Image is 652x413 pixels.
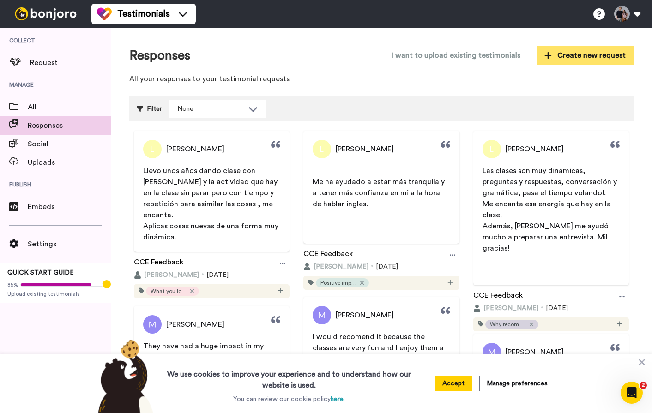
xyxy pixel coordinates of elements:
[313,306,331,324] img: Profile Picture
[303,262,459,271] div: [DATE]
[490,321,527,328] span: Why recommend us?
[331,396,344,402] a: here
[177,104,244,114] div: None
[435,376,472,391] button: Accept
[166,319,224,330] span: [PERSON_NAME]
[129,74,634,84] p: All your responses to your testimonial requests
[544,50,626,61] span: Create new request
[28,239,111,250] span: Settings
[7,281,18,288] span: 85%
[11,7,80,20] img: bj-logo-header-white.svg
[303,248,353,262] a: CCE Feedback
[103,280,111,288] div: Tooltip anchor
[143,167,279,219] span: Llevo unos años dando clase con [PERSON_NAME] y la actividad que hay en la clase sin parar pero c...
[473,304,629,313] div: [DATE]
[129,48,190,63] h1: Responses
[134,257,183,270] a: CCE Feedback
[144,270,199,280] span: [PERSON_NAME]
[483,222,610,252] span: Además, [PERSON_NAME] me ayudó mucho a preparar una entrevista. Mil gracias!
[336,144,394,155] span: [PERSON_NAME]
[97,6,112,21] img: tm-color.svg
[473,304,538,313] button: [PERSON_NAME]
[7,269,74,276] span: QUICK START GUIDE
[134,270,199,280] button: [PERSON_NAME]
[117,7,170,20] span: Testimonials
[314,262,368,271] span: [PERSON_NAME]
[143,342,266,361] span: They have had a huge impact in my daily life
[313,333,446,363] span: I would recomend it because the classes are very fun and I enjoy them a lot
[158,363,420,391] h3: We use cookies to improve your experience and to understand how our website is used.
[313,178,447,208] span: Me ha ayudado a estar más tranquila y a tener más confianza en mi a la hora de hablar ingles.
[483,343,501,361] img: Profile Picture
[473,290,523,304] a: CCE Feedback
[30,57,111,68] span: Request
[28,138,111,150] span: Social
[506,347,564,358] span: [PERSON_NAME]
[143,222,280,241] span: Aplicas cosas nuevas de una forma muy dinámica.
[90,339,158,413] img: bear-with-cookie.png
[166,144,224,155] span: [PERSON_NAME]
[137,100,162,118] div: Filter
[134,270,290,280] div: [DATE]
[320,279,357,287] span: Positive impact!
[483,140,501,158] img: Profile Picture
[336,310,394,321] span: [PERSON_NAME]
[506,144,564,155] span: [PERSON_NAME]
[233,395,345,404] p: You can review our cookie policy .
[483,167,619,197] span: Las clases son muy dinámicas, preguntas y respuestas, conversación y gramática, pasa el tiempo vo...
[483,304,538,313] span: [PERSON_NAME]
[640,382,647,389] span: 2
[151,287,187,295] span: What you love!
[28,201,111,212] span: Embeds
[7,290,103,298] span: Upload existing testimonials
[479,376,555,391] button: Manage preferences
[537,46,634,65] button: Create new request
[28,102,111,113] span: All
[385,46,527,65] button: I want to upload existing testimonials
[313,140,331,158] img: Profile Picture
[143,315,162,334] img: Profile Picture
[28,157,111,168] span: Uploads
[28,120,111,131] span: Responses
[143,140,162,158] img: Profile Picture
[303,262,368,271] button: [PERSON_NAME]
[621,382,643,404] iframe: Intercom live chat
[483,200,613,219] span: Me encanta esa energía que hay en la clase.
